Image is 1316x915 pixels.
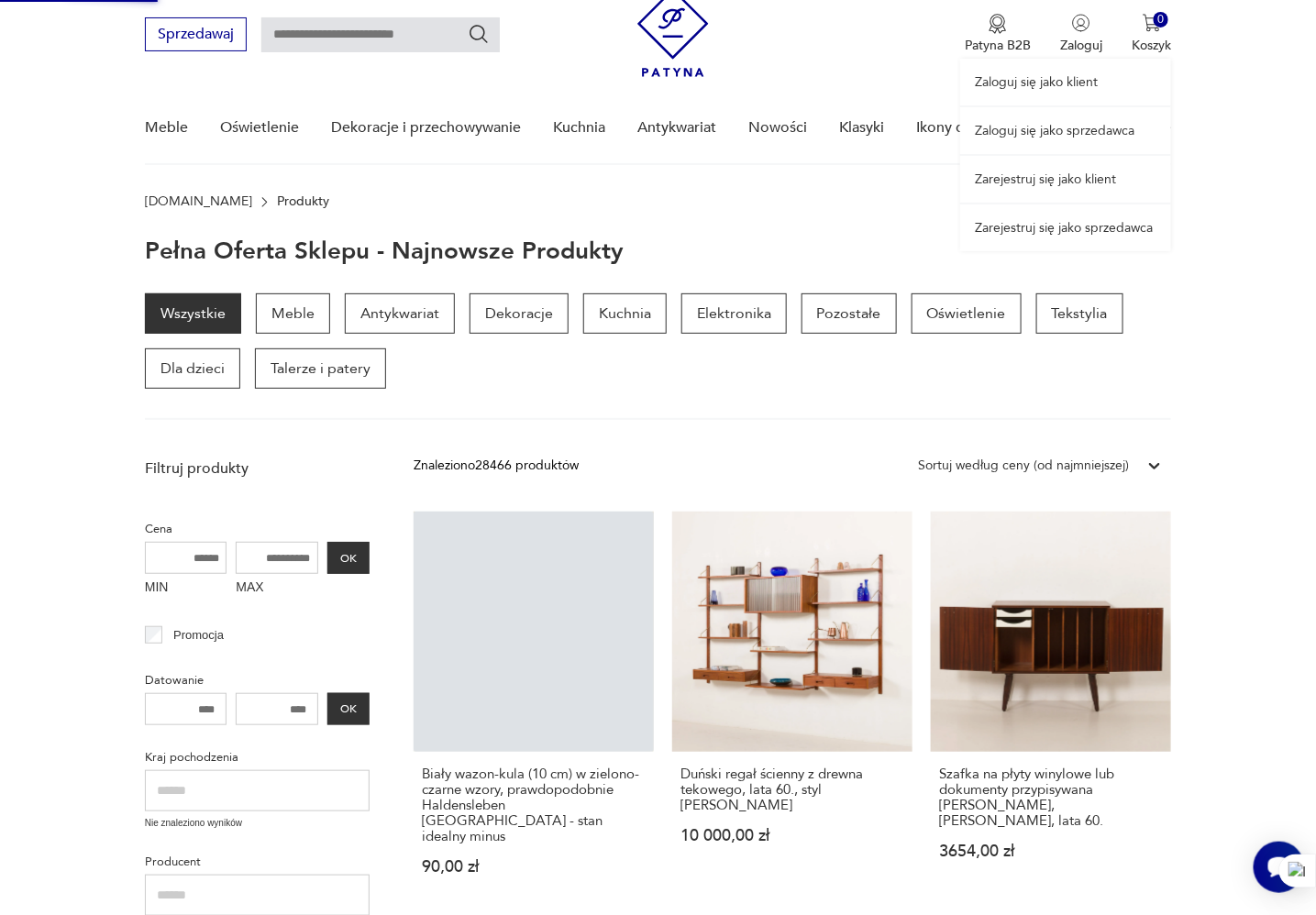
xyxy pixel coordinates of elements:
[422,859,646,875] p: 90,00 zł
[145,348,240,389] a: Dla dzieci
[749,93,808,163] a: Nowości
[681,293,787,334] a: Elektronika
[277,194,329,209] p: Produkty
[918,456,1129,476] div: Sortuj według ceny (od najmniejszej)
[802,293,897,334] a: Pozostałe
[345,293,455,334] a: Antykwariat
[680,766,904,813] h3: Duński regał ścienny z drewna tekowego, lata 60., styl [PERSON_NAME]
[637,93,716,163] a: Antykwariat
[931,512,1171,910] a: Szafka na płyty winylowe lub dokumenty przypisywana Kai Kristiansenowi, Dania, lata 60.Szafka na ...
[960,59,1171,105] a: Zaloguj się jako klient
[583,293,667,334] a: Kuchnia
[327,693,370,725] button: OK
[470,293,569,334] a: Dekoracje
[145,670,370,690] p: Datowanie
[331,93,521,163] a: Dekoracje i przechowywanie
[145,816,370,831] p: Nie znaleziono wyników
[255,348,386,389] a: Talerze i patery
[327,542,370,574] button: OK
[912,293,1022,334] a: Oświetlenie
[960,204,1171,251] a: Zarejestruj się jako sprzedawca
[145,458,370,479] p: Filtruj produkty
[145,93,188,163] a: Meble
[220,93,299,163] a: Oświetlenie
[145,194,252,209] a: [DOMAIN_NAME]
[145,17,247,51] button: Sprzedawaj
[960,156,1171,203] a: Zarejestruj się jako klient
[414,512,654,910] a: Biały wazon-kula (10 cm) w zielono-czarne wzory, prawdopodobnie Haldensleben Germany - stan ideal...
[145,747,370,767] p: Kraj pochodzenia
[468,23,490,45] button: Szukaj
[414,456,579,476] div: Znaleziono 28466 produktów
[680,828,904,843] p: 10 000,00 zł
[256,293,330,334] a: Meble
[672,512,912,910] a: Duński regał ścienny z drewna tekowego, lata 60., styl Poul CadoviusDuński regał ścienny z drewna...
[145,852,370,872] p: Producent
[840,93,885,163] a: Klasyki
[145,574,227,603] label: MIN
[1254,842,1305,893] iframe: Smartsupp widget button
[1036,293,1123,334] a: Tekstylia
[960,107,1171,154] a: Zaloguj się jako sprzedawca
[145,293,241,334] a: Wszystkie
[145,238,624,264] h1: Pełna oferta sklepu - najnowsze produkty
[236,574,318,603] label: MAX
[422,766,646,844] h3: Biały wazon-kula (10 cm) w zielono-czarne wzory, prawdopodobnie Haldensleben [GEOGRAPHIC_DATA] - ...
[917,93,1010,163] a: Ikony designu
[939,766,1163,829] h3: Szafka na płyty winylowe lub dokumenty przypisywana [PERSON_NAME], [PERSON_NAME], lata 60.
[939,843,1163,859] p: 3654,00 zł
[173,625,224,645] p: Promocja
[145,29,247,42] a: Sprzedawaj
[553,93,605,163] a: Kuchnia
[145,519,370,539] p: Cena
